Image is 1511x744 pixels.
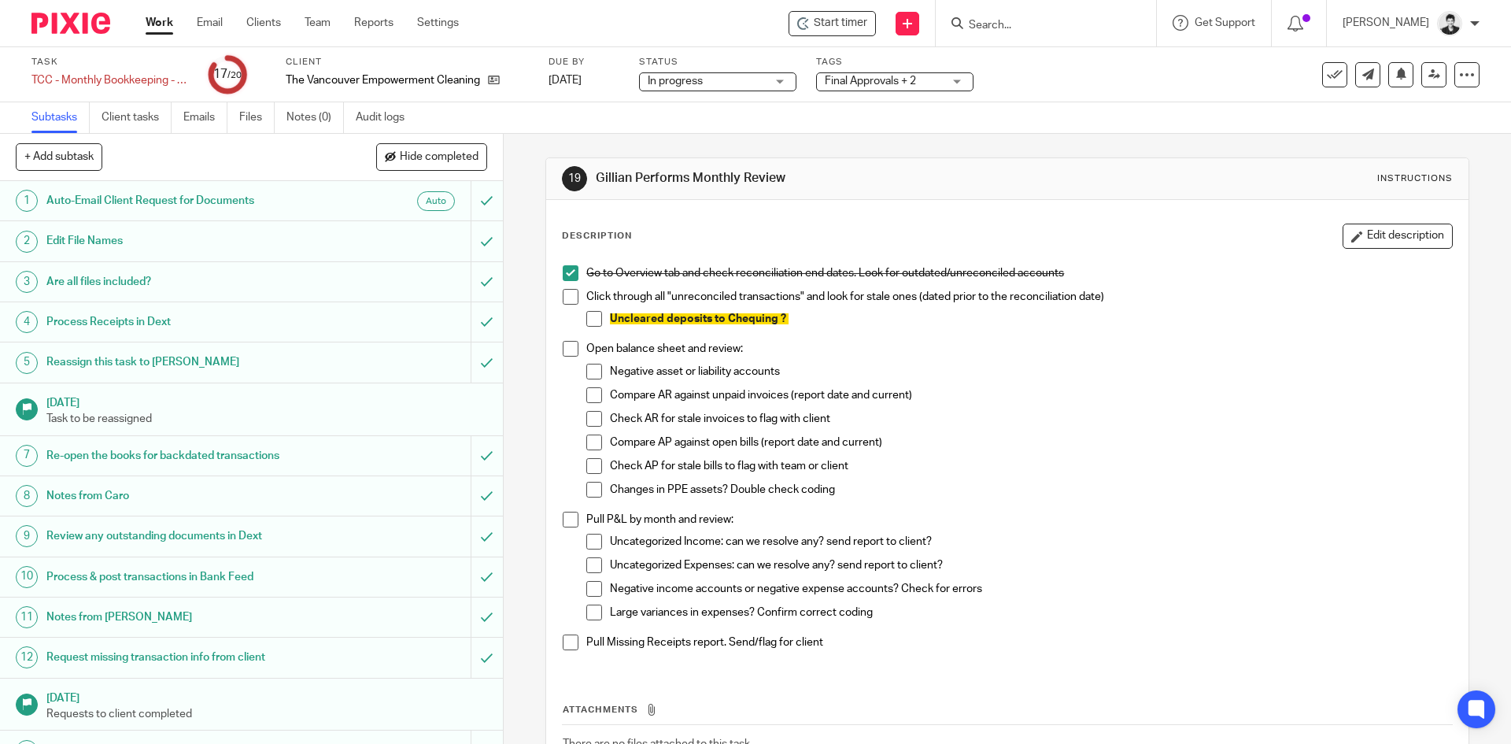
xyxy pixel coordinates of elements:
span: Uncategorized Income: can we resolve any? send report to client? [610,536,932,547]
p: Description [562,230,632,242]
h1: Reassign this task to [PERSON_NAME] [46,350,319,374]
a: Subtasks [31,102,90,133]
div: 9 [16,525,38,547]
h1: Notes from Caro [46,484,319,508]
img: Pixie [31,13,110,34]
input: Search [967,19,1109,33]
h1: Edit File Names [46,229,319,253]
div: Instructions [1377,172,1453,185]
div: 10 [16,566,38,588]
h1: Process Receipts in Dext [46,310,319,334]
span: Compare AR against unpaid invoices (report date and current) [610,390,912,401]
span: Large variances in expenses? Confirm correct coding [610,607,873,618]
a: Notes (0) [286,102,344,133]
label: Status [639,56,796,68]
a: Work [146,15,173,31]
span: Final Approvals + 2 [825,76,916,87]
span: Start timer [814,15,867,31]
div: 3 [16,271,38,293]
label: Tags [816,56,973,68]
p: Task to be reassigned [46,411,487,427]
span: Attachments [563,705,638,714]
span: Go to Overview tab and check reconciliation end dates. Look for outdated/unreconciled accounts [586,268,1064,279]
label: Due by [549,56,619,68]
span: Negative income accounts or negative expense accounts? Check for errors [610,583,982,594]
span: Check AR for stale invoices to flag with client [610,413,830,424]
span: [DATE] [549,75,582,86]
span: Uncategorized Expenses: can we resolve any? send report to client? [610,560,943,571]
div: 8 [16,485,38,507]
span: Check AP for stale bills to flag with team or client [610,461,848,472]
span: Compare AP against open bills (report date and current) [610,437,882,448]
span: Hide completed [400,151,478,164]
div: 1 [16,190,38,212]
p: [PERSON_NAME] [1343,15,1429,31]
h1: [DATE] [46,391,487,411]
div: The Vancouver Empowerment Cleaning Coop - TCC - Monthly Bookkeeping - May [789,11,876,36]
a: Audit logs [356,102,416,133]
img: squarehead.jpg [1437,11,1462,36]
h1: Auto-Email Client Request for Documents [46,189,319,213]
span: Open balance sheet and review: [586,343,743,354]
button: + Add subtask [16,143,102,170]
a: Settings [417,15,459,31]
h1: Review any outstanding documents in Dext [46,524,319,548]
a: Emails [183,102,227,133]
label: Client [286,56,529,68]
div: 5 [16,352,38,374]
span: In progress [648,76,703,87]
div: 4 [16,311,38,333]
div: 12 [16,646,38,668]
h1: Re-open the books for backdated transactions [46,444,319,468]
button: Hide completed [376,143,487,170]
div: 2 [16,231,38,253]
a: Team [305,15,331,31]
a: Reports [354,15,393,31]
button: Edit description [1343,224,1453,249]
a: Clients [246,15,281,31]
h1: Gillian Performs Monthly Review [596,170,1041,187]
div: 11 [16,606,38,628]
span: Negative asset or liability accounts [610,366,780,377]
div: 17 [213,65,242,83]
span: Uncleared deposits to Chequing ? [610,313,786,324]
div: Auto [417,191,455,211]
div: 7 [16,445,38,467]
div: 19 [562,166,587,191]
h1: Notes from [PERSON_NAME] [46,605,319,629]
a: Email [197,15,223,31]
a: Client tasks [102,102,172,133]
span: Pull P&L by month and review: [586,514,733,525]
p: Requests to client completed [46,706,487,722]
h1: [DATE] [46,687,487,706]
h1: Process & post transactions in Bank Feed [46,565,319,589]
div: TCC - Monthly Bookkeeping - May [31,72,189,88]
p: The Vancouver Empowerment Cleaning Coop [286,72,480,88]
a: Files [239,102,275,133]
h1: Are all files included? [46,270,319,294]
span: Click through all "unreconciled transactions" and look for stale ones (dated prior to the reconci... [586,291,1104,302]
span: Get Support [1195,17,1255,28]
small: /20 [227,71,242,80]
span: Changes in PPE assets? Double check coding [610,484,835,495]
label: Task [31,56,189,68]
span: Pull Missing Receipts report. Send/flag for client [586,637,823,648]
h1: Request missing transaction info from client [46,646,319,669]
